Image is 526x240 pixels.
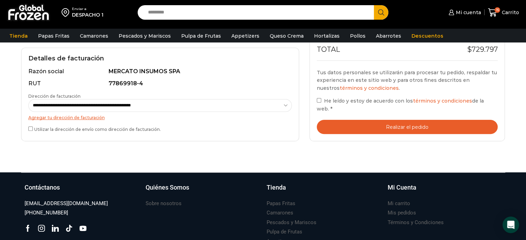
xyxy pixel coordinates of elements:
th: Total [317,42,445,60]
a: Términos y Condiciones [388,218,444,227]
input: Utilizar la dirección de envío como dirección de facturación. [28,126,33,131]
h3: Quiénes Somos [146,183,189,192]
img: address-field-icon.svg [62,7,72,18]
p: Tus datos personales se utilizarán para procesar tu pedido, respaldar tu experiencia en este siti... [317,69,498,92]
a: términos y condiciones [413,98,472,104]
div: Open Intercom Messenger [502,217,519,233]
h3: [EMAIL_ADDRESS][DOMAIN_NAME] [25,200,108,207]
div: Enviar a [72,7,103,11]
a: Quiénes Somos [146,183,260,199]
a: Mi carrito [388,199,410,208]
a: Papas Fritas [267,199,295,208]
h3: Camarones [267,209,293,217]
a: [EMAIL_ADDRESS][DOMAIN_NAME] [25,199,108,208]
div: 77869918-4 [109,80,288,88]
a: Mis pedidos [388,208,416,218]
select: Dirección de facturación [28,99,292,112]
a: [PHONE_NUMBER] [25,208,68,218]
a: Descuentos [408,29,447,42]
button: Realizar el pedido [317,120,498,134]
h3: Contáctanos [25,183,60,192]
a: Tienda [267,183,381,199]
input: He leído y estoy de acuerdo con lostérminos y condicionesde la web. * [317,98,321,103]
h3: Términos y Condiciones [388,219,444,226]
a: Pescados y Mariscos [115,29,174,42]
a: términos y condiciones [340,85,399,91]
h3: Mi Cuenta [388,183,416,192]
a: Queso Crema [266,29,307,42]
div: RUT [28,80,108,88]
a: 15 Carrito [488,4,519,21]
span: 15 [495,7,500,13]
h3: Sobre nosotros [146,200,182,207]
span: Mi cuenta [454,9,481,16]
a: Appetizers [228,29,263,42]
h3: Pulpa de Frutas [267,228,302,236]
h3: [PHONE_NUMBER] [25,209,68,217]
label: Utilizar la dirección de envío como dirección de facturación. [28,125,292,132]
h3: Papas Fritas [267,200,295,207]
button: Search button [374,5,388,20]
a: Mi cuenta [447,6,481,19]
bdi: 729.797 [467,45,498,54]
span: Carrito [500,9,519,16]
a: Hortalizas [311,29,343,42]
a: Pulpa de Frutas [178,29,224,42]
div: MERCATO INSUMOS SPA [109,68,288,76]
a: Camarones [76,29,112,42]
a: Pollos [347,29,369,42]
div: Razón social [28,68,108,76]
h2: Detalles de facturación [28,55,292,63]
h3: Pescados y Mariscos [267,219,316,226]
a: Pulpa de Frutas [267,227,302,237]
a: Abarrotes [372,29,405,42]
a: Papas Fritas [35,29,73,42]
abbr: requerido [330,106,332,112]
a: Agregar tu dirección de facturación [28,115,105,120]
h3: Tienda [267,183,286,192]
a: Contáctanos [25,183,139,199]
span: He leído y estoy de acuerdo con los de la web. [317,98,484,112]
div: DESPACHO 1 [72,11,103,18]
a: Camarones [267,208,293,218]
a: Sobre nosotros [146,199,182,208]
a: Mi Cuenta [388,183,502,199]
a: Tienda [6,29,31,42]
label: Dirección de facturación [28,93,292,112]
a: Pescados y Mariscos [267,218,316,227]
h3: Mi carrito [388,200,410,207]
span: $ [467,45,471,54]
h3: Mis pedidos [388,209,416,217]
